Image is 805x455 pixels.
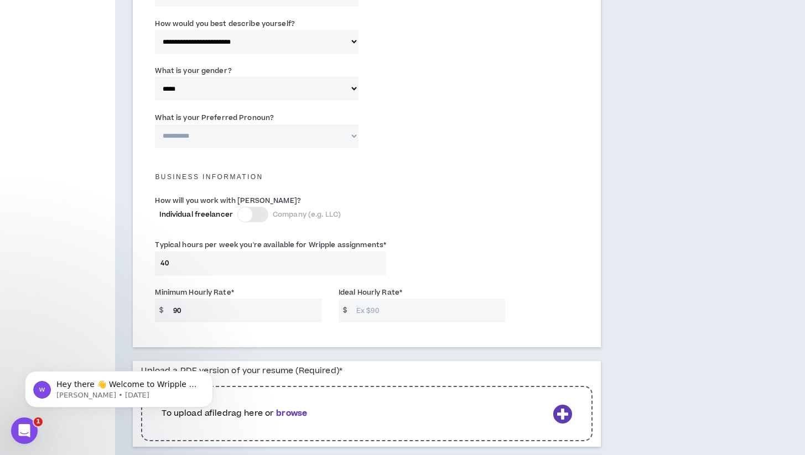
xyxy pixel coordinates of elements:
label: Typical hours per week you're available for Wripple assignments [155,236,386,254]
input: Ex $75 [168,299,322,322]
label: What is your gender? [155,62,231,80]
b: browse [276,407,307,419]
span: Company (e.g. LLC) [273,210,341,219]
span: $ [155,299,168,322]
span: 1 [34,417,43,426]
label: What is your Preferred Pronoun? [155,109,274,127]
label: Upload a PDF version of your resume (Required) [141,361,342,380]
iframe: Intercom live chat [11,417,38,444]
label: How would you best describe yourself? [155,15,294,33]
span: Individual freelancer [159,210,233,219]
p: To upload a file drag here or [162,407,548,420]
span: $ [339,299,351,322]
iframe: Intercom notifications message [8,348,230,425]
input: Ex $90 [351,299,505,322]
label: Ideal Hourly Rate [339,284,402,301]
label: How will you work with [PERSON_NAME]? [155,192,300,210]
label: Minimum Hourly Rate [155,284,233,301]
h5: Business Information [147,173,586,181]
div: To upload afiledrag here orbrowse [141,380,592,447]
